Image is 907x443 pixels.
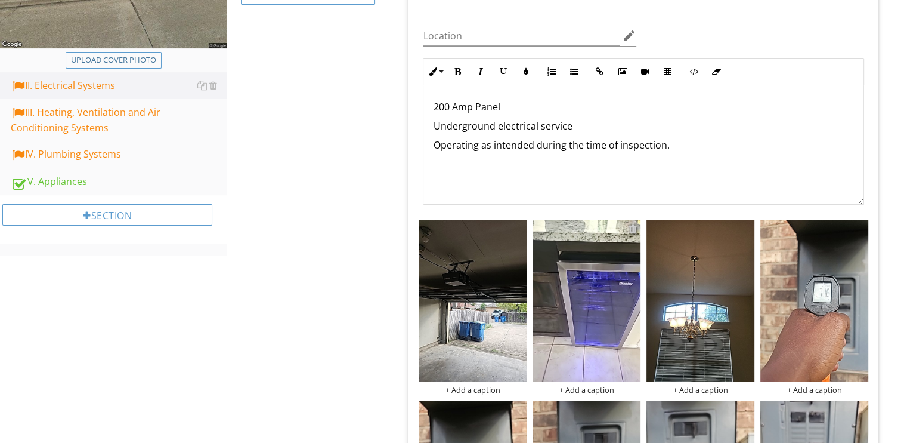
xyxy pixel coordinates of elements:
[419,220,527,382] img: photo.jpg
[2,204,212,226] div: Section
[611,60,633,83] button: Insert Image (Ctrl+P)
[646,385,754,395] div: + Add a caption
[11,147,227,162] div: IV. Plumbing Systems
[433,138,854,152] p: Operating as intended during the time of inspection.
[433,119,854,133] p: Underground electrical service
[588,60,611,83] button: Insert Link (Ctrl+K)
[11,78,227,94] div: II. Electrical Systems
[66,52,162,69] button: Upload cover photo
[469,60,491,83] button: Italic (Ctrl+I)
[656,60,679,83] button: Insert Table
[622,29,636,43] i: edit
[682,60,704,83] button: Code View
[446,60,469,83] button: Bold (Ctrl+B)
[491,60,514,83] button: Underline (Ctrl+U)
[71,54,156,66] div: Upload cover photo
[11,174,227,190] div: V. Appliances
[540,60,562,83] button: Ordered List
[433,100,854,114] p: 200 Amp Panel
[562,60,585,83] button: Unordered List
[533,385,640,395] div: + Add a caption
[704,60,727,83] button: Clear Formatting
[646,220,754,382] img: photo.jpg
[533,220,640,382] img: photo.jpg
[423,26,620,46] input: Location
[11,105,227,135] div: III. Heating, Ventilation and Air Conditioning Systems
[760,220,868,382] img: photo.jpg
[419,385,527,395] div: + Add a caption
[633,60,656,83] button: Insert Video
[760,385,868,395] div: + Add a caption
[514,60,537,83] button: Colors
